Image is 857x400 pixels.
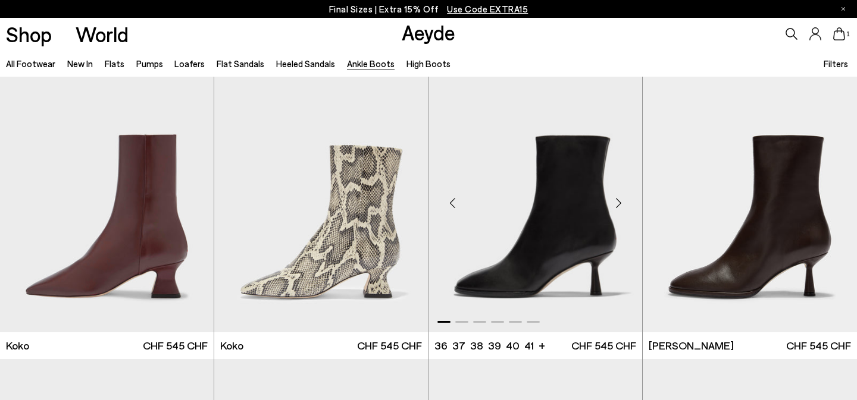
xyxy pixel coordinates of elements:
ul: variant [434,338,530,353]
span: Filters [824,58,848,69]
span: CHF 545 CHF [571,338,636,353]
a: Pumps [136,58,163,69]
a: High Boots [406,58,451,69]
div: Previous slide [434,185,470,221]
a: Loafers [174,58,205,69]
a: Flats [105,58,124,69]
span: CHF 545 CHF [357,338,422,353]
a: Aeyde [402,20,455,45]
a: [PERSON_NAME] CHF 545 CHF [643,332,857,359]
img: Koko Regal Heel Boots [214,64,428,332]
img: Dorothy Soft Sock Boots [643,64,857,332]
li: 38 [470,338,483,353]
span: Koko [6,338,29,353]
span: 1 [845,31,851,37]
span: Koko [220,338,243,353]
li: 41 [524,338,534,353]
span: [PERSON_NAME] [649,338,734,353]
li: 36 [434,338,448,353]
a: Heeled Sandals [276,58,335,69]
img: Dorothy Soft Sock Boots [428,64,642,332]
a: Koko CHF 545 CHF [214,332,428,359]
a: Shop [6,24,52,45]
li: + [539,337,545,353]
p: Final Sizes | Extra 15% Off [329,2,528,17]
span: Navigate to /collections/ss25-final-sizes [447,4,528,14]
a: Ankle Boots [347,58,395,69]
li: 40 [506,338,520,353]
a: Next slide Previous slide [428,64,642,332]
a: All Footwear [6,58,55,69]
a: New In [67,58,93,69]
span: CHF 545 CHF [786,338,851,353]
li: 39 [488,338,501,353]
a: Flat Sandals [217,58,264,69]
a: 1 [833,27,845,40]
a: World [76,24,129,45]
div: Next slide [600,185,636,221]
div: 1 / 6 [428,64,642,332]
span: CHF 545 CHF [143,338,208,353]
li: 37 [452,338,465,353]
a: 36 37 38 39 40 41 + CHF 545 CHF [428,332,642,359]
